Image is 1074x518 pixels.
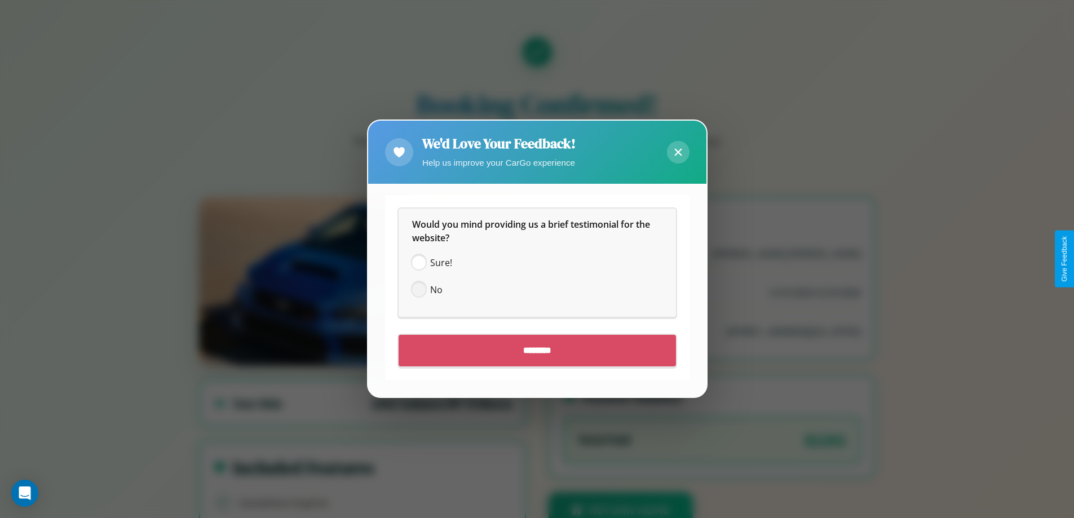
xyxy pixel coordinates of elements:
[422,134,576,153] h2: We'd Love Your Feedback!
[11,480,38,507] div: Open Intercom Messenger
[1060,236,1068,282] div: Give Feedback
[430,256,452,270] span: Sure!
[412,219,652,245] span: Would you mind providing us a brief testimonial for the website?
[430,284,443,297] span: No
[422,155,576,170] p: Help us improve your CarGo experience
